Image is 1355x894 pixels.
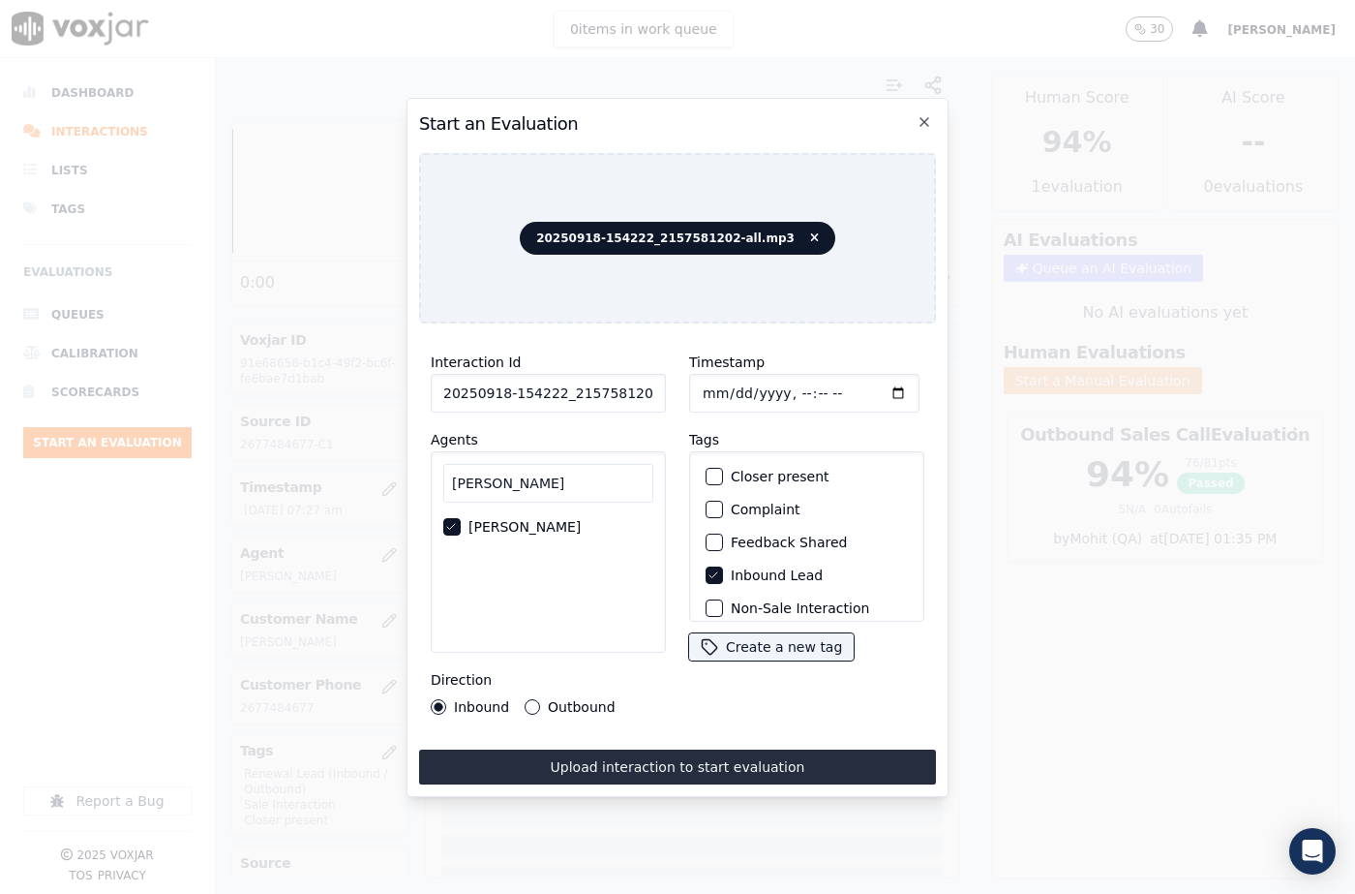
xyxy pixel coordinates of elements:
label: Non-Sale Interaction [731,601,869,615]
label: Inbound [454,700,509,714]
label: Timestamp [689,355,765,370]
label: Interaction Id [431,355,521,370]
input: reference id, file name, etc [431,374,666,413]
label: Complaint [731,503,800,516]
button: Create a new tag [689,633,854,661]
label: Direction [431,672,492,688]
h2: Start an Evaluation [419,110,936,138]
label: Feedback Shared [731,536,847,549]
label: Agents [431,432,478,447]
input: Search Agents... [443,464,653,503]
div: Open Intercom Messenger [1289,828,1336,875]
button: Upload interaction to start evaluation [419,750,936,785]
label: Closer present [731,470,829,483]
label: [PERSON_NAME] [468,520,581,534]
label: Inbound Lead [731,569,823,582]
label: Outbound [548,700,615,714]
span: 20250918-154222_2157581202-all.mp3 [520,222,835,255]
label: Tags [689,432,719,447]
